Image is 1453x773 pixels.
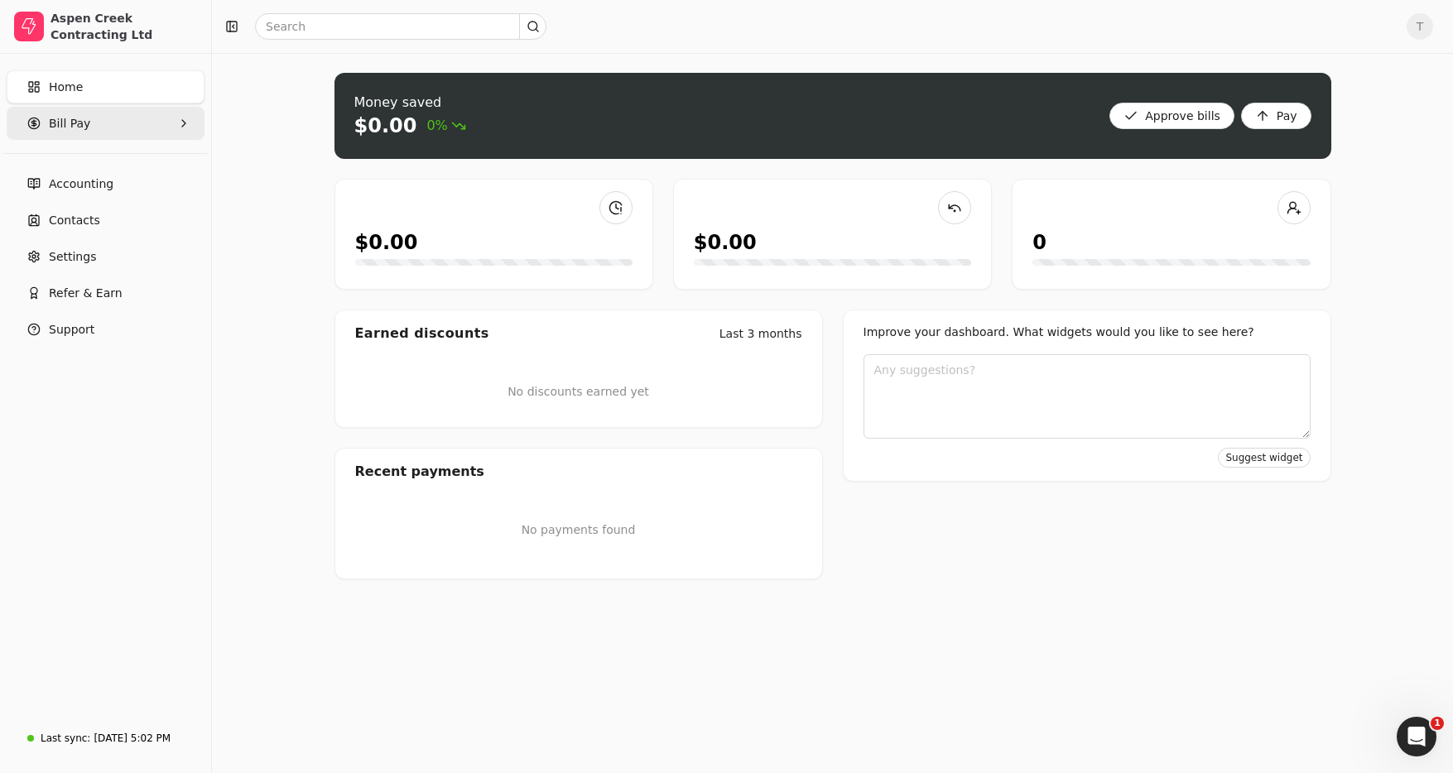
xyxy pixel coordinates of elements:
[1431,717,1444,730] span: 1
[49,175,113,193] span: Accounting
[694,228,757,257] div: $0.00
[355,228,418,257] div: $0.00
[7,204,204,237] a: Contacts
[7,276,204,310] button: Refer & Earn
[355,324,489,343] div: Earned discounts
[1407,13,1433,40] button: T
[354,113,417,139] div: $0.00
[49,285,123,302] span: Refer & Earn
[49,321,94,338] span: Support
[1109,103,1234,129] button: Approve bills
[1397,717,1436,756] iframe: Intercom live chat
[7,107,204,140] button: Bill Pay
[49,79,83,96] span: Home
[7,167,204,200] a: Accounting
[51,10,197,43] div: Aspen Creek Contracting Ltd
[355,521,802,539] p: No payments found
[49,248,96,266] span: Settings
[354,93,466,113] div: Money saved
[864,324,1311,341] div: Improve your dashboard. What widgets would you like to see here?
[49,115,90,132] span: Bill Pay
[41,731,90,746] div: Last sync:
[49,212,100,229] span: Contacts
[7,70,204,103] a: Home
[426,116,465,136] span: 0%
[94,731,171,746] div: [DATE] 5:02 PM
[255,13,546,40] input: Search
[335,449,822,495] div: Recent payments
[1032,228,1046,257] div: 0
[7,723,204,753] a: Last sync:[DATE] 5:02 PM
[7,240,204,273] a: Settings
[7,313,204,346] button: Support
[1241,103,1311,129] button: Pay
[719,325,802,343] div: Last 3 months
[508,357,649,427] div: No discounts earned yet
[1218,448,1310,468] button: Suggest widget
